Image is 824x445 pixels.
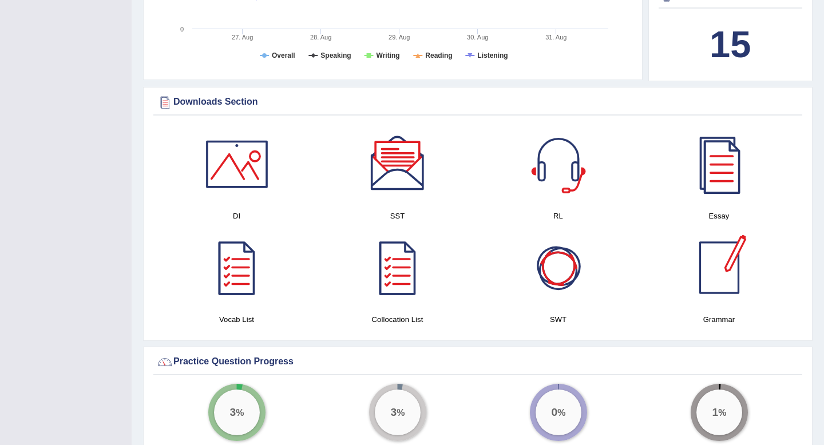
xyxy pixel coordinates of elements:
[272,51,295,59] tspan: Overall
[696,390,742,435] div: %
[425,51,452,59] tspan: Reading
[484,313,633,325] h4: SWT
[232,34,253,41] tspan: 27. Aug
[156,353,799,371] div: Practice Question Progress
[536,390,581,435] div: %
[644,210,794,222] h4: Essay
[162,210,311,222] h4: DI
[156,94,799,111] div: Downloads Section
[162,313,311,325] h4: Vocab List
[375,390,421,435] div: %
[484,210,633,222] h4: RL
[229,406,236,419] big: 3
[545,34,566,41] tspan: 31. Aug
[323,210,472,222] h4: SST
[710,23,751,65] b: 15
[377,51,400,59] tspan: Writing
[551,406,557,419] big: 0
[323,313,472,325] h4: Collocation List
[320,51,351,59] tspan: Speaking
[389,34,410,41] tspan: 29. Aug
[214,390,260,435] div: %
[310,34,331,41] tspan: 28. Aug
[180,26,184,33] text: 0
[712,406,718,419] big: 1
[390,406,397,419] big: 3
[644,313,794,325] h4: Grammar
[477,51,508,59] tspan: Listening
[467,34,488,41] tspan: 30. Aug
